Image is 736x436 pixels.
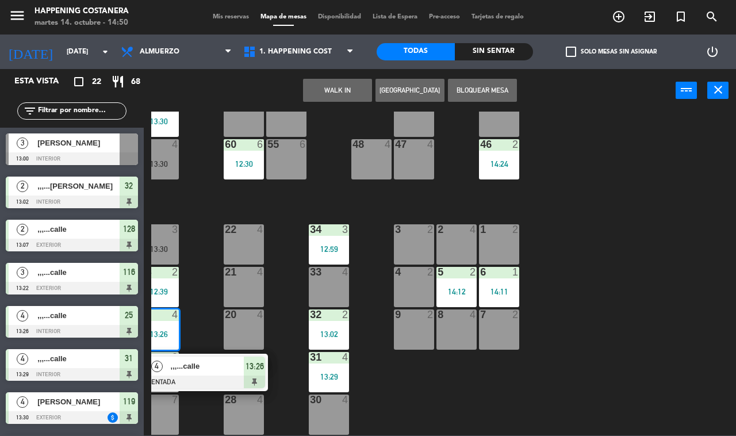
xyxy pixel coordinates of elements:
[34,6,129,17] div: Happening Costanera
[125,179,133,193] span: 32
[151,361,163,372] span: 4
[171,360,244,372] span: ,,,...calle
[448,79,517,102] button: Bloquear Mesa
[37,309,120,322] span: ,,,...calle
[643,10,657,24] i: exit_to_app
[427,139,434,150] div: 4
[438,267,438,277] div: 5
[257,309,264,320] div: 4
[676,82,697,99] button: power_input
[257,267,264,277] div: 4
[342,224,349,235] div: 3
[17,224,28,235] span: 2
[267,139,268,150] div: 55
[17,267,28,278] span: 3
[711,83,725,97] i: close
[512,309,519,320] div: 2
[17,137,28,149] span: 3
[342,309,349,320] div: 2
[37,266,120,278] span: ,,,...calle
[342,352,349,362] div: 4
[123,265,135,279] span: 116
[342,395,349,405] div: 4
[37,396,120,408] span: [PERSON_NAME]
[257,395,264,405] div: 4
[139,160,179,168] div: 13:30
[367,14,423,20] span: Lista de Espera
[37,137,120,149] span: [PERSON_NAME]
[37,353,120,365] span: ,,,...calle
[37,180,120,192] span: ,,,...[PERSON_NAME]
[224,160,264,168] div: 12:30
[17,181,28,192] span: 2
[303,79,372,102] button: WALK IN
[470,224,477,235] div: 4
[423,14,466,20] span: Pre-acceso
[139,330,179,338] div: 13:26
[680,83,693,97] i: power_input
[17,396,28,408] span: 4
[438,224,438,235] div: 2
[123,222,135,236] span: 128
[512,267,519,277] div: 1
[172,309,179,320] div: 4
[375,79,444,102] button: [GEOGRAPHIC_DATA]
[23,104,37,118] i: filter_list
[72,75,86,89] i: crop_square
[98,45,112,59] i: arrow_drop_down
[377,43,455,60] div: Todas
[37,223,120,235] span: ,,,...calle
[123,395,135,408] span: 119
[259,48,332,56] span: 1. HAPPENING COST
[674,10,688,24] i: turned_in_not
[37,105,126,117] input: Filtrar por nombre...
[309,245,349,253] div: 12:59
[257,224,264,235] div: 4
[470,267,477,277] div: 2
[612,10,626,24] i: add_circle_outline
[172,352,179,362] div: 2
[566,47,657,57] label: Solo mesas sin asignar
[312,14,367,20] span: Disponibilidad
[479,160,519,168] div: 14:24
[436,288,477,296] div: 14:12
[427,224,434,235] div: 2
[131,75,140,89] span: 68
[139,117,179,125] div: 13:30
[257,139,264,150] div: 6
[512,224,519,235] div: 2
[427,267,434,277] div: 2
[111,75,125,89] i: restaurant
[172,267,179,277] div: 2
[172,224,179,235] div: 3
[255,14,312,20] span: Mapa de mesas
[342,267,349,277] div: 4
[9,7,26,28] button: menu
[125,308,133,322] span: 25
[125,351,133,365] span: 31
[6,75,83,89] div: Esta vista
[17,353,28,365] span: 4
[438,309,438,320] div: 8
[172,139,179,150] div: 4
[466,14,530,20] span: Tarjetas de regalo
[385,139,392,150] div: 4
[17,310,28,322] span: 4
[139,288,179,296] div: 12:39
[470,309,477,320] div: 4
